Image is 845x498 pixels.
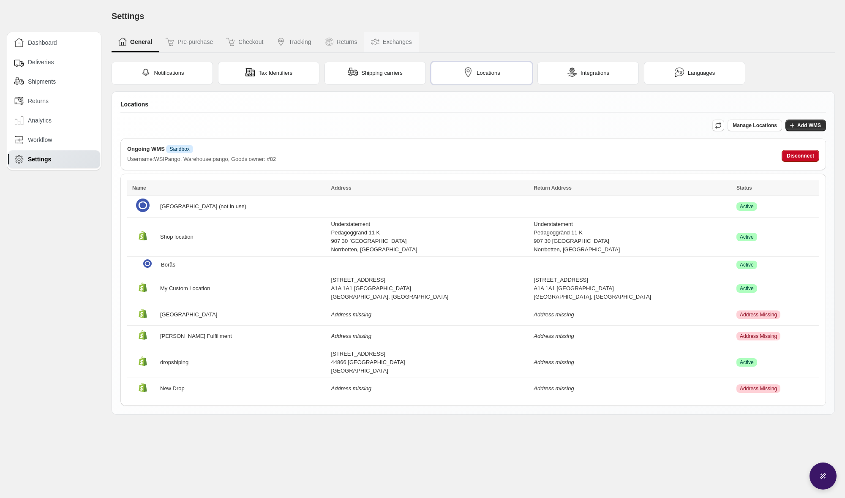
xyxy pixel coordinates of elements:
div: [GEOGRAPHIC_DATA] [132,307,326,323]
img: General icon [118,38,127,46]
span: Locations [477,69,500,77]
button: Pre-purchase [159,32,220,52]
img: Managed location [136,199,150,212]
div: Locations [120,100,826,113]
span: Add WMS [797,122,821,129]
span: Manage Locations [733,122,777,129]
span: Settings [112,11,144,21]
span: Shipments [28,77,56,86]
img: Managed location [136,307,150,320]
button: Exchanges [364,32,419,52]
span: Disconnect [787,152,814,159]
span: Status [736,185,752,191]
button: General [112,32,159,52]
span: Address Missing [740,311,777,318]
span: Sandbox [169,146,189,152]
h2: Ongoing WMS [127,145,276,153]
div: New Drop [132,381,326,397]
button: Checkout [220,32,270,52]
img: Tracking icon [277,38,285,46]
span: Active [740,285,754,292]
img: Managed location [136,229,150,242]
i: Address missing [534,333,574,339]
span: Dashboard [28,38,57,47]
img: Returns icon [325,38,333,46]
button: Tracking [270,32,318,52]
div: dropshiping [132,354,326,370]
span: Notifications [154,69,184,77]
img: Managed location [143,259,152,268]
div: [PERSON_NAME] Fulfillment [132,328,326,344]
span: Active [740,234,754,240]
span: Address [331,185,352,191]
span: Address Missing [740,333,777,340]
span: Languages [688,69,715,77]
div: Username: WSIPango , Warehouse: pango , Goods owner: # 82 [127,155,276,163]
div: [STREET_ADDRESS] A1A 1A1 [GEOGRAPHIC_DATA] [GEOGRAPHIC_DATA], [GEOGRAPHIC_DATA] [331,276,529,301]
div: [STREET_ADDRESS] 44866 [GEOGRAPHIC_DATA] [GEOGRAPHIC_DATA] [331,350,529,375]
img: Managed location [136,328,150,342]
span: Analytics [28,116,52,125]
div: My Custom Location [132,280,326,297]
img: Managed location [136,280,150,294]
i: Address missing [534,359,574,365]
button: Add WMS [785,120,826,131]
button: Disconnect [782,150,819,162]
i: Address missing [331,333,371,339]
div: Borås [141,259,326,270]
div: Shop location [132,229,326,245]
span: Name [132,185,146,191]
span: Returns [28,97,49,105]
span: Active [740,261,754,268]
img: Pre-purchase icon [166,38,174,46]
span: Shipping carriers [361,69,403,77]
span: Workflow [28,136,52,144]
div: [GEOGRAPHIC_DATA] (not in use) [132,199,326,215]
img: Managed location [136,354,150,368]
img: Managed location [136,381,150,394]
span: Deliveries [28,58,54,66]
i: Address missing [331,385,371,392]
i: Address missing [534,311,574,318]
div: Understatement Pedagoggränd 11 K 907 30 [GEOGRAPHIC_DATA] Norrbotten, [GEOGRAPHIC_DATA] [331,220,529,254]
span: Return Address [534,185,572,191]
button: Manage Locations [728,120,782,131]
i: Address missing [534,385,574,392]
span: Tax Identifiers [259,69,292,77]
div: [STREET_ADDRESS] A1A 1A1 [GEOGRAPHIC_DATA] [GEOGRAPHIC_DATA], [GEOGRAPHIC_DATA] [534,276,731,301]
i: Address missing [331,311,371,318]
button: Returns [318,32,364,52]
span: Active [740,203,754,210]
span: Address Missing [740,385,777,392]
span: Integrations [581,69,609,77]
img: Exchanges icon [371,38,379,46]
div: Understatement Pedagoggränd 11 K 907 30 [GEOGRAPHIC_DATA] Norrbotten, [GEOGRAPHIC_DATA] [534,220,731,254]
img: Checkout icon [226,38,235,46]
span: Active [740,359,754,366]
span: Settings [28,155,51,163]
